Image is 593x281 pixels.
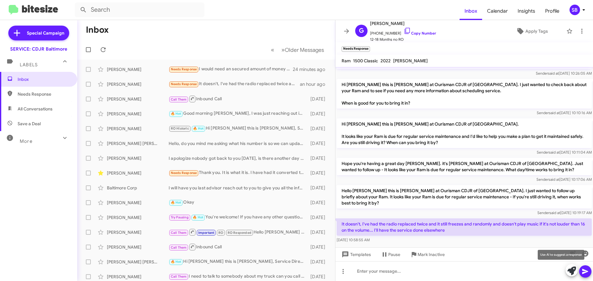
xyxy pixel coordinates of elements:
button: SB [564,5,586,15]
span: Needs Response [171,82,197,86]
span: Ram [342,58,351,64]
span: Call Them [171,97,187,101]
button: Templates [335,249,376,260]
span: G [359,26,364,36]
div: Hello [PERSON_NAME] , I will have a advisor call you asap [169,228,307,236]
button: Pause [376,249,405,260]
div: [DATE] [307,111,330,117]
span: Older Messages [285,47,324,53]
span: Needs Response [171,171,197,175]
a: Inbox [460,2,482,20]
span: 12-18 Months no RO [370,36,436,43]
div: [PERSON_NAME] [107,66,169,72]
div: [PERSON_NAME] [107,244,169,250]
span: Apply Tags [525,26,548,37]
div: [PERSON_NAME] [107,111,169,117]
div: [PERSON_NAME] [PERSON_NAME] [107,140,169,147]
span: Try Pausing [171,215,189,219]
div: [DATE] [307,140,330,147]
a: Special Campaign [8,26,69,40]
div: [DATE] [307,259,330,265]
div: SERVICE: CDJR Baltimore [10,46,67,52]
div: [DATE] [307,229,330,235]
span: 🔥 Hot [193,126,204,130]
a: Profile [540,2,564,20]
div: [DATE] [307,214,330,221]
div: You're welcome! If you have any other questions or need further assistance, feel free to ask. Hav... [169,214,307,221]
div: Good morning [PERSON_NAME], I was just reaching out incase you have not been sent the current oil... [169,110,307,117]
span: More [20,138,32,144]
span: Labels [20,62,38,68]
span: Insights [513,2,540,20]
a: Copy Number [404,31,436,35]
div: Inbound Call [169,95,307,103]
div: an hour ago [300,81,330,87]
div: [DATE] [307,170,330,176]
span: Sender [DATE] 10:26:05 AM [536,71,592,76]
span: 2022 [381,58,391,64]
input: Search [75,2,204,17]
span: [DATE] 10:58:55 AM [337,238,370,242]
span: Important [198,231,214,235]
div: I would need an secured amount of money I would have to pay out of pocket [169,66,293,73]
span: said at [549,150,560,155]
span: said at [548,71,559,76]
div: [DATE] [307,155,330,161]
div: It doesn't, I've had the radio replaced twice and it still freezes and randomly and doesn't play ... [169,81,300,88]
div: [PERSON_NAME] [107,214,169,221]
div: [PERSON_NAME] [107,200,169,206]
p: Hello [PERSON_NAME] this is [PERSON_NAME] at Ourisman CDJR of [GEOGRAPHIC_DATA]. I just wanted to... [337,185,592,209]
div: [PERSON_NAME] [PERSON_NAME] [107,259,169,265]
div: Okay [169,199,307,206]
div: [PERSON_NAME] [107,170,169,176]
div: Use AI to suggest a response [538,250,584,260]
button: Previous [267,43,278,56]
p: Hi [PERSON_NAME] this is [PERSON_NAME] at Ourisman CDJR of [GEOGRAPHIC_DATA]. I just wanted to ch... [337,79,592,109]
div: [PERSON_NAME] [107,81,169,87]
span: Templates [340,249,371,260]
div: [DATE] [307,96,330,102]
span: Sender [DATE] 10:10:16 AM [537,110,592,115]
span: Inbox [18,76,70,82]
span: 🔥 Hot [193,215,203,219]
p: Hope you're having a great day [PERSON_NAME]. it's [PERSON_NAME] at Ourisman CDJR of [GEOGRAPHIC_... [337,158,592,175]
button: Mark Inactive [405,249,450,260]
nav: Page navigation example [267,43,328,56]
div: [PERSON_NAME] [107,229,169,235]
p: It doesn't, I've had the radio replaced twice and it still freezes and randomly and doesn't play ... [337,218,592,236]
span: All Conversations [18,106,53,112]
span: [PHONE_NUMBER] [370,27,436,36]
div: Hi [PERSON_NAME] this is [PERSON_NAME], Service Director at Ourisman CDJR of [GEOGRAPHIC_DATA]. J... [169,258,307,265]
div: [DATE] [307,200,330,206]
div: [DATE] [307,126,330,132]
p: Hi [PERSON_NAME] this is [PERSON_NAME] at Ourisman CDJR of [GEOGRAPHIC_DATA]. It looks like your ... [337,118,592,148]
span: Sender [DATE] 10:19:17 AM [537,210,592,215]
span: Calendar [482,2,513,20]
span: Pause [388,249,400,260]
span: Call Them [171,246,187,250]
span: 🔥 Hot [171,260,181,264]
span: [PERSON_NAME] [370,20,436,27]
span: Needs Response [18,91,70,97]
div: Hello, do you mind me asking what his number is so we can update our records? [169,140,307,147]
span: 1500 Classic [353,58,378,64]
span: RO [218,231,223,235]
div: [PERSON_NAME] [107,126,169,132]
div: [PERSON_NAME] [107,274,169,280]
span: said at [549,210,560,215]
span: [PERSON_NAME] [393,58,428,64]
div: [PERSON_NAME] [107,155,169,161]
span: Sender [DATE] 10:17:06 AM [536,177,592,182]
div: Baltimore Corp [107,185,169,191]
span: 🔥 Hot [171,200,181,205]
span: 🔥 Hot [171,112,181,116]
span: said at [549,177,559,182]
div: [DATE] [307,244,330,250]
div: [PERSON_NAME] [107,96,169,102]
div: I need to talk to somebody about my truck can you call me back [169,273,307,280]
span: Mark Inactive [418,249,445,260]
div: Inbound Call [169,243,307,251]
span: « [271,46,274,54]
